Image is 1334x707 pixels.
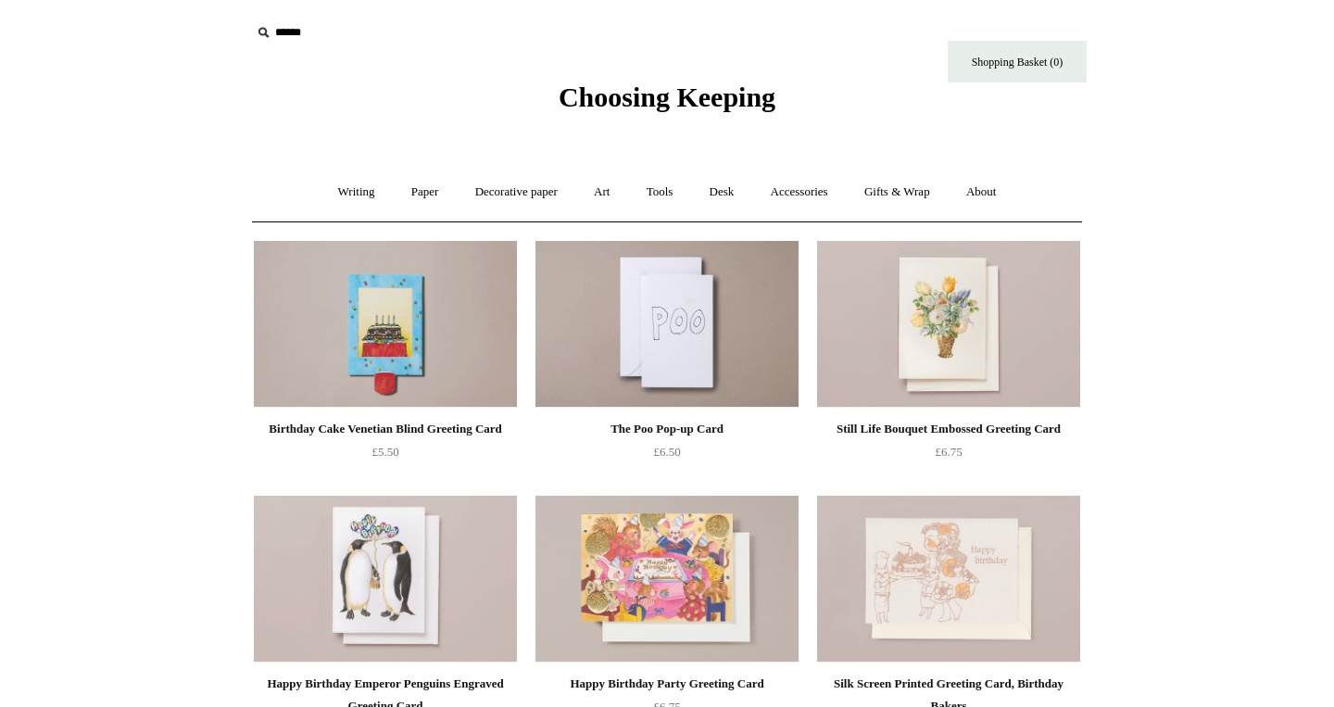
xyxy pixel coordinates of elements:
[258,418,512,440] div: Birthday Cake Venetian Blind Greeting Card
[535,418,799,494] a: The Poo Pop-up Card £6.50
[693,168,751,217] a: Desk
[254,241,517,408] a: Birthday Cake Venetian Blind Greeting Card Birthday Cake Venetian Blind Greeting Card
[817,241,1080,408] img: Still Life Bouquet Embossed Greeting Card
[540,418,794,440] div: The Poo Pop-up Card
[817,496,1080,663] img: Silk Screen Printed Greeting Card, Birthday Bakers
[540,673,794,695] div: Happy Birthday Party Greeting Card
[559,96,775,109] a: Choosing Keeping
[535,496,799,663] img: Happy Birthday Party Greeting Card
[254,241,517,408] img: Birthday Cake Venetian Blind Greeting Card
[817,496,1080,663] a: Silk Screen Printed Greeting Card, Birthday Bakers Silk Screen Printed Greeting Card, Birthday Ba...
[254,496,517,663] img: Happy Birthday Emperor Penguins Engraved Greeting Card
[948,41,1087,82] a: Shopping Basket (0)
[630,168,690,217] a: Tools
[935,445,962,459] span: £6.75
[559,82,775,112] span: Choosing Keeping
[653,445,680,459] span: £6.50
[577,168,626,217] a: Art
[950,168,1013,217] a: About
[459,168,574,217] a: Decorative paper
[535,241,799,408] img: The Poo Pop-up Card
[254,496,517,663] a: Happy Birthday Emperor Penguins Engraved Greeting Card Happy Birthday Emperor Penguins Engraved G...
[848,168,947,217] a: Gifts & Wrap
[817,418,1080,494] a: Still Life Bouquet Embossed Greeting Card £6.75
[321,168,392,217] a: Writing
[371,445,398,459] span: £5.50
[535,241,799,408] a: The Poo Pop-up Card The Poo Pop-up Card
[817,241,1080,408] a: Still Life Bouquet Embossed Greeting Card Still Life Bouquet Embossed Greeting Card
[535,496,799,663] a: Happy Birthday Party Greeting Card Happy Birthday Party Greeting Card
[754,168,845,217] a: Accessories
[822,418,1076,440] div: Still Life Bouquet Embossed Greeting Card
[395,168,456,217] a: Paper
[254,418,517,494] a: Birthday Cake Venetian Blind Greeting Card £5.50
